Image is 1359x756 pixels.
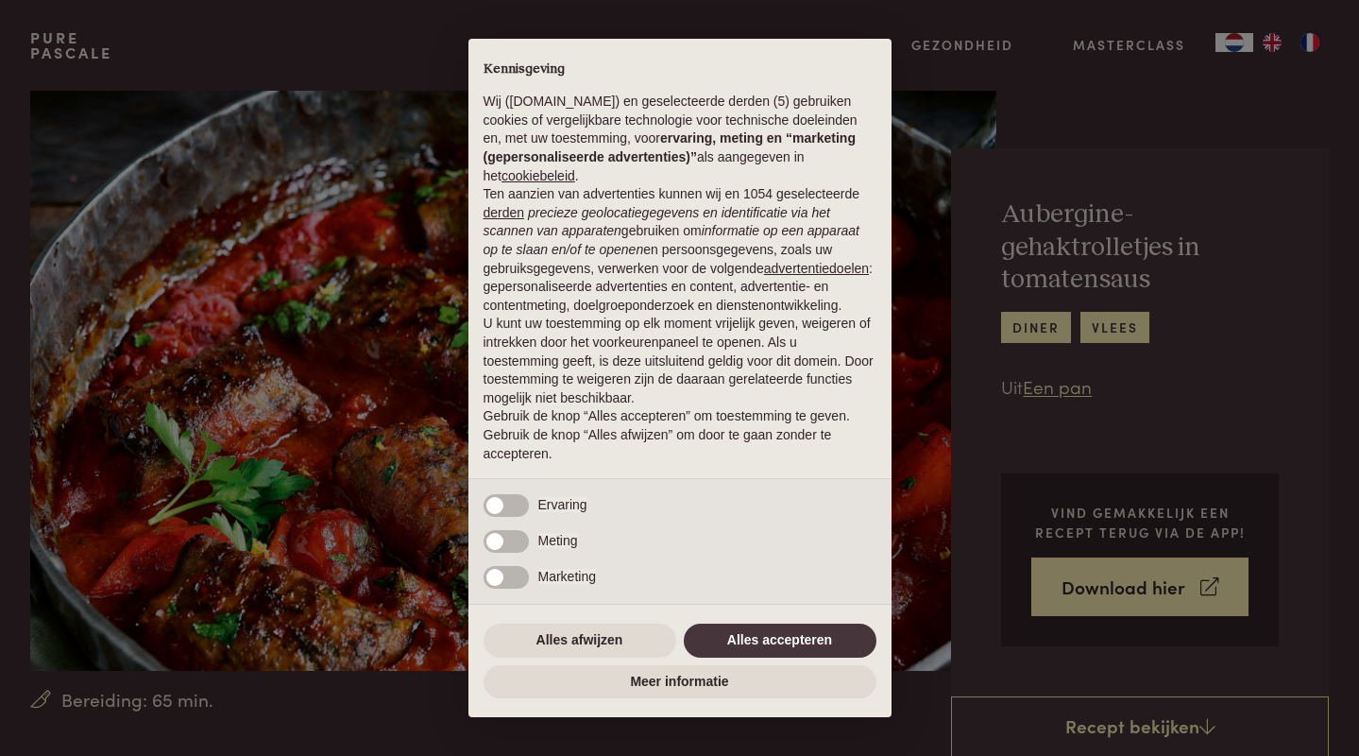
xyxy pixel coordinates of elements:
[484,223,860,257] em: informatie op een apparaat op te slaan en/of te openen
[484,185,876,315] p: Ten aanzien van advertenties kunnen wij en 1054 geselecteerde gebruiken om en persoonsgegevens, z...
[501,168,575,183] a: cookiebeleid
[484,665,876,699] button: Meer informatie
[484,407,876,463] p: Gebruik de knop “Alles accepteren” om toestemming te geven. Gebruik de knop “Alles afwijzen” om d...
[684,624,876,658] button: Alles accepteren
[484,93,876,185] p: Wij ([DOMAIN_NAME]) en geselecteerde derden (5) gebruiken cookies of vergelijkbare technologie vo...
[484,130,856,164] strong: ervaring, meting en “marketing (gepersonaliseerde advertenties)”
[538,497,587,512] span: Ervaring
[484,624,676,658] button: Alles afwijzen
[484,315,876,407] p: U kunt uw toestemming op elk moment vrijelijk geven, weigeren of intrekken door het voorkeurenpan...
[538,569,596,584] span: Marketing
[484,61,876,78] h2: Kennisgeving
[764,260,869,279] button: advertentiedoelen
[484,204,525,223] button: derden
[484,205,830,239] em: precieze geolocatiegegevens en identificatie via het scannen van apparaten
[538,533,578,548] span: Meting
